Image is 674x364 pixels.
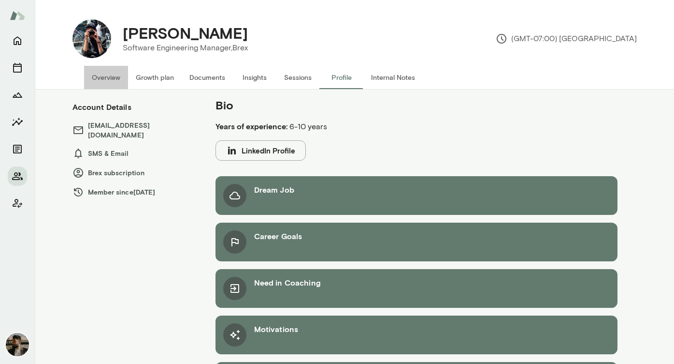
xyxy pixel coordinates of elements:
button: Growth plan [128,66,182,89]
button: LinkedIn Profile [215,140,306,161]
p: (GMT-07:00) [GEOGRAPHIC_DATA] [496,33,637,45]
h5: Bio [215,97,540,113]
button: Sessions [276,66,320,89]
h6: Member since [DATE] [72,186,196,198]
button: Insights [233,66,276,89]
button: Profile [320,66,363,89]
button: Documents [8,139,27,159]
button: Overview [84,66,128,89]
button: Sessions [8,58,27,77]
button: Insights [8,112,27,132]
button: Home [8,31,27,50]
button: Members [8,167,27,186]
p: 6-10 years [215,121,540,133]
h6: Need in Coaching [254,277,321,288]
h4: [PERSON_NAME] [123,24,248,42]
img: Mehtab Chithiwala [72,19,111,58]
button: Client app [8,194,27,213]
h6: Dream Job [254,184,294,196]
p: Software Engineering Manager, Brex [123,42,248,54]
img: Deepak Shrivastava [6,333,29,356]
button: Internal Notes [363,66,423,89]
img: Mento [10,6,25,25]
button: Documents [182,66,233,89]
button: Growth Plan [8,85,27,105]
h6: Motivations [254,323,299,335]
h6: [EMAIL_ADDRESS][DOMAIN_NAME] [72,121,196,140]
h6: Career Goals [254,230,302,242]
h6: Brex subscription [72,167,196,179]
b: Years of experience: [215,121,287,131]
h6: SMS & Email [72,148,196,159]
h6: Account Details [72,101,131,113]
